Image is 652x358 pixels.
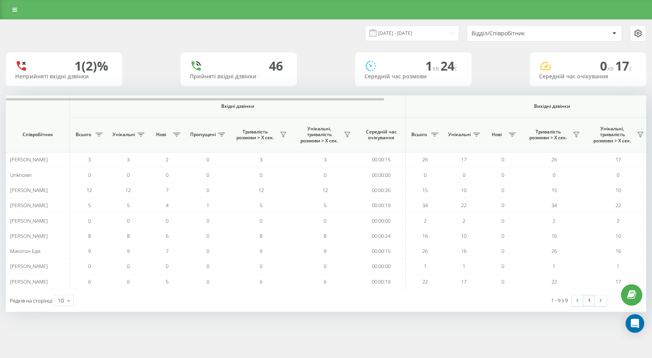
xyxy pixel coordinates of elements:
span: 0 [501,156,504,163]
span: 7 [166,247,168,254]
span: Тривалість розмови > Х сек. [233,129,277,141]
span: [PERSON_NAME] [10,232,48,239]
span: 8 [260,232,262,239]
span: Нові [487,131,506,138]
span: 0 [206,171,209,178]
span: 0 [501,247,504,254]
span: 0 [501,187,504,194]
span: 0 [553,171,555,178]
span: Макогон Едік [10,247,41,254]
span: 10 [616,187,621,194]
span: 26 [422,247,428,254]
span: 10 [461,187,466,194]
span: 5 [127,202,130,209]
td: 00:00:15 [357,244,406,259]
span: хв [607,64,615,73]
span: 17 [616,278,621,285]
span: 1 [424,263,427,270]
span: 8 [324,232,326,239]
span: 6 [127,278,130,285]
span: c [454,64,458,73]
td: 00:00:26 [357,183,406,198]
span: 9 [88,247,91,254]
span: 0 [206,232,209,239]
div: 46 [269,59,283,73]
span: 0 [166,263,168,270]
span: 0 [166,171,168,178]
span: 5 [260,202,262,209]
span: [PERSON_NAME] [10,278,48,285]
span: 10 [461,232,466,239]
td: 00:00:00 [357,213,406,228]
span: Тривалість розмови > Х сек. [526,129,570,141]
td: 00:00:19 [357,198,406,213]
span: 26 [422,156,428,163]
span: 12 [323,187,328,194]
span: Unknown [10,171,32,178]
span: 10 [616,232,621,239]
span: 16 [422,232,428,239]
span: 0 [501,263,504,270]
span: 5 [166,278,168,285]
span: 9 [127,247,130,254]
span: 12 [87,187,92,194]
span: Унікальні [448,131,471,138]
span: Всього [409,131,429,138]
span: 22 [616,202,621,209]
span: [PERSON_NAME] [10,187,48,194]
span: 0 [206,217,209,224]
span: 22 [422,278,428,285]
span: 34 [551,202,557,209]
span: [PERSON_NAME] [10,263,48,270]
span: [PERSON_NAME] [10,217,48,224]
span: 0 [88,263,91,270]
span: [PERSON_NAME] [10,202,48,209]
span: 17 [615,57,632,74]
span: 1 [463,263,465,270]
span: 17 [461,156,466,163]
span: хв [432,64,440,73]
div: Середній час очікування [539,73,637,80]
div: Відділ/Співробітник [472,30,564,37]
span: 2 [553,217,555,224]
div: Середній час розмови [364,73,462,80]
span: 0 [166,217,168,224]
span: 0 [260,171,262,178]
span: 3 [260,156,262,163]
span: 1 [206,202,209,209]
span: 0 [501,171,504,178]
span: 16 [551,232,557,239]
span: 9 [324,247,326,254]
span: Рядків на сторінці [10,297,52,304]
span: 5 [324,202,326,209]
span: Унікальні [113,131,135,138]
div: 10 [58,297,64,304]
div: Прийняті вхідні дзвінки [190,73,288,80]
span: Всього [74,131,93,138]
span: 22 [551,278,557,285]
span: Вхідні дзвінки [90,103,385,109]
span: 0 [127,263,130,270]
span: 1 [617,263,619,270]
span: 0 [501,202,504,209]
span: 0 [127,217,130,224]
span: 26 [551,247,557,254]
span: 5 [88,202,91,209]
span: 12 [258,187,264,194]
span: 9 [260,247,262,254]
span: 2 [617,217,619,224]
span: 0 [617,171,619,178]
span: 0 [127,171,130,178]
span: 2 [463,217,465,224]
span: 17 [616,156,621,163]
span: 0 [324,263,326,270]
span: 1 [553,263,555,270]
span: 16 [616,247,621,254]
span: 3 [88,156,91,163]
span: Нові [151,131,171,138]
span: Середній час очікування [363,129,399,141]
span: 0 [260,217,262,224]
a: 1 [583,295,595,306]
span: 2 [166,156,168,163]
span: 2 [424,217,427,224]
